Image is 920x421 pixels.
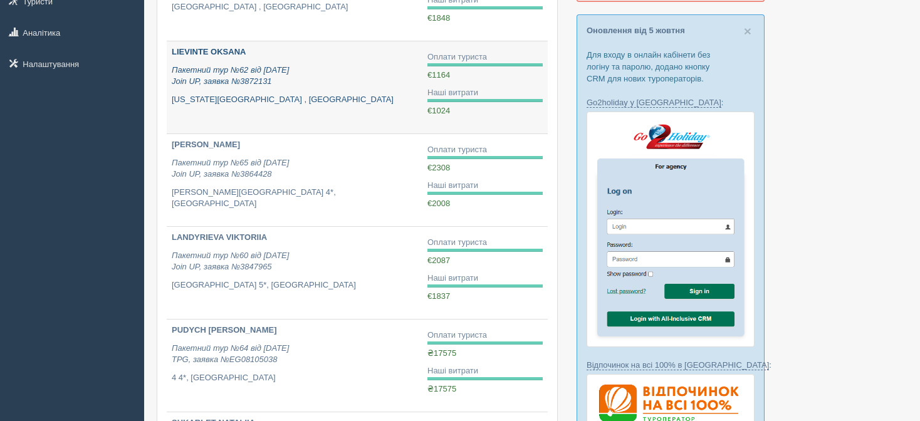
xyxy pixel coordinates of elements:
[427,180,543,192] div: Наші витрати
[167,227,422,319] a: LANDYRIEVA VIKTORIIA Пакетний тур №60 від [DATE]Join UP, заявка №3847965 [GEOGRAPHIC_DATA] 5*, [G...
[167,320,422,412] a: PUDYCH [PERSON_NAME] Пакетний тур №64 від [DATE]TPG, заявка №EG08105038 4 4*, [GEOGRAPHIC_DATA]
[427,291,450,301] span: €1837
[427,87,543,99] div: Наші витрати
[587,98,721,108] a: Go2holiday у [GEOGRAPHIC_DATA]
[427,199,450,208] span: €2008
[427,13,450,23] span: €1848
[167,134,422,226] a: [PERSON_NAME] Пакетний тур №65 від [DATE]Join UP, заявка №3864428 [PERSON_NAME][GEOGRAPHIC_DATA] ...
[427,106,450,115] span: €1024
[172,251,289,272] i: Пакетний тур №60 від [DATE] Join UP, заявка №3847965
[172,232,267,242] b: LANDYRIEVA VIKTORIIA
[172,65,289,86] i: Пакетний тур №62 від [DATE] Join UP, заявка №3872131
[172,158,289,179] i: Пакетний тур №65 від [DATE] Join UP, заявка №3864428
[587,112,755,346] img: go2holiday-login-via-crm-for-travel-agents.png
[427,237,543,249] div: Оплати туриста
[172,372,417,384] p: 4 4*, [GEOGRAPHIC_DATA]
[167,41,422,133] a: LIEVINTE OKSANA Пакетний тур №62 від [DATE]Join UP, заявка №3872131 [US_STATE][GEOGRAPHIC_DATA] ,...
[587,96,755,108] p: :
[172,47,246,56] b: LIEVINTE OKSANA
[172,343,289,365] i: Пакетний тур №64 від [DATE] TPG, заявка №EG08105038
[587,26,685,35] a: Оновлення від 5 жовтня
[172,187,417,210] p: [PERSON_NAME][GEOGRAPHIC_DATA] 4*, [GEOGRAPHIC_DATA]
[172,325,277,335] b: PUDYCH [PERSON_NAME]
[427,273,543,284] div: Наші витрати
[172,140,240,149] b: [PERSON_NAME]
[427,330,543,341] div: Оплати туриста
[744,24,751,38] button: Close
[427,51,543,63] div: Оплати туриста
[427,70,450,80] span: €1164
[587,360,769,370] a: Відпочинок на всі 100% в [GEOGRAPHIC_DATA]
[427,163,450,172] span: €2308
[587,359,755,371] p: :
[427,144,543,156] div: Оплати туриста
[587,49,755,85] p: Для входу в онлайн кабінети без логіну та паролю, додано кнопку CRM для нових туроператорів.
[172,94,417,106] p: [US_STATE][GEOGRAPHIC_DATA] , [GEOGRAPHIC_DATA]
[427,256,450,265] span: €2087
[172,1,417,13] p: [GEOGRAPHIC_DATA] , [GEOGRAPHIC_DATA]
[744,24,751,38] span: ×
[427,384,456,393] span: ₴17575
[172,279,417,291] p: [GEOGRAPHIC_DATA] 5*, [GEOGRAPHIC_DATA]
[427,348,456,358] span: ₴17575
[427,365,543,377] div: Наші витрати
